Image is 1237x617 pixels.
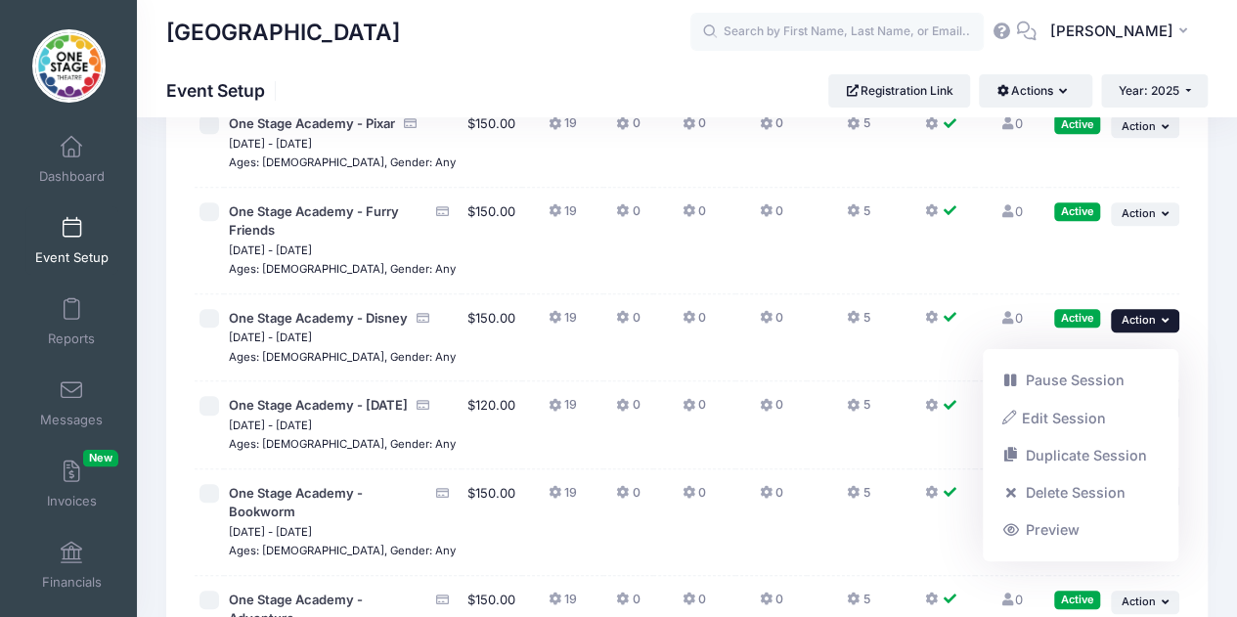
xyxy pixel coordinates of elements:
[229,262,456,276] small: Ages: [DEMOGRAPHIC_DATA], Gender: Any
[999,115,1023,131] a: 0
[549,396,577,424] button: 19
[32,29,106,103] img: One Stage Theatre
[47,493,97,509] span: Invoices
[83,450,118,466] span: New
[993,474,1170,511] a: Delete Session
[847,309,869,337] button: 5
[402,117,418,130] i: Accepting Credit Card Payments
[25,125,118,194] a: Dashboard
[993,511,1170,549] a: Preview
[993,399,1170,436] a: Edit Session
[549,484,577,512] button: 19
[683,396,706,424] button: 0
[1054,309,1100,328] div: Active
[1121,119,1155,133] span: Action
[434,487,450,500] i: Accepting Credit Card Payments
[229,331,312,344] small: [DATE] - [DATE]
[760,396,783,424] button: 0
[993,437,1170,474] a: Duplicate Session
[415,312,430,325] i: Accepting Credit Card Payments
[1119,83,1179,98] span: Year: 2025
[760,484,783,512] button: 0
[229,137,312,151] small: [DATE] - [DATE]
[1054,591,1100,609] div: Active
[847,396,869,424] button: 5
[993,362,1170,399] a: Pause Session
[25,369,118,437] a: Messages
[999,203,1023,219] a: 0
[462,188,522,294] td: $150.00
[1111,202,1179,226] button: Action
[166,10,400,55] h1: [GEOGRAPHIC_DATA]
[35,249,109,266] span: Event Setup
[25,450,118,518] a: InvoicesNew
[1049,21,1172,42] span: [PERSON_NAME]
[229,419,312,432] small: [DATE] - [DATE]
[229,310,408,326] span: One Stage Academy - Disney
[166,80,282,101] h1: Event Setup
[229,350,456,364] small: Ages: [DEMOGRAPHIC_DATA], Gender: Any
[683,202,706,231] button: 0
[25,531,118,599] a: Financials
[48,331,95,347] span: Reports
[549,202,577,231] button: 19
[616,202,640,231] button: 0
[999,310,1023,326] a: 0
[1101,74,1208,108] button: Year: 2025
[229,397,408,413] span: One Stage Academy - [DATE]
[616,396,640,424] button: 0
[229,485,363,520] span: One Stage Academy - Bookworm
[683,114,706,143] button: 0
[229,155,456,169] small: Ages: [DEMOGRAPHIC_DATA], Gender: Any
[616,114,640,143] button: 0
[462,381,522,469] td: $120.00
[1111,114,1179,138] button: Action
[434,594,450,606] i: Accepting Credit Card Payments
[1037,10,1208,55] button: [PERSON_NAME]
[760,114,783,143] button: 0
[847,202,869,231] button: 5
[683,484,706,512] button: 0
[229,437,456,451] small: Ages: [DEMOGRAPHIC_DATA], Gender: Any
[229,544,456,557] small: Ages: [DEMOGRAPHIC_DATA], Gender: Any
[847,484,869,512] button: 5
[549,114,577,143] button: 19
[1121,313,1155,327] span: Action
[1121,595,1155,608] span: Action
[616,309,640,337] button: 0
[229,525,312,539] small: [DATE] - [DATE]
[1054,114,1100,133] div: Active
[415,399,430,412] i: Accepting Credit Card Payments
[434,205,450,218] i: Accepting Credit Card Payments
[1111,591,1179,614] button: Action
[1054,202,1100,221] div: Active
[25,206,118,275] a: Event Setup
[549,309,577,337] button: 19
[42,574,102,591] span: Financials
[229,115,395,131] span: One Stage Academy - Pixar
[999,592,1023,607] a: 0
[40,412,103,428] span: Messages
[462,100,522,188] td: $150.00
[616,484,640,512] button: 0
[979,74,1091,108] button: Actions
[39,168,105,185] span: Dashboard
[1111,309,1179,332] button: Action
[1121,206,1155,220] span: Action
[229,203,399,239] span: One Stage Academy - Furry Friends
[847,114,869,143] button: 5
[760,202,783,231] button: 0
[690,13,984,52] input: Search by First Name, Last Name, or Email...
[229,243,312,257] small: [DATE] - [DATE]
[462,469,522,576] td: $150.00
[25,287,118,356] a: Reports
[828,74,970,108] a: Registration Link
[462,294,522,382] td: $150.00
[683,309,706,337] button: 0
[760,309,783,337] button: 0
